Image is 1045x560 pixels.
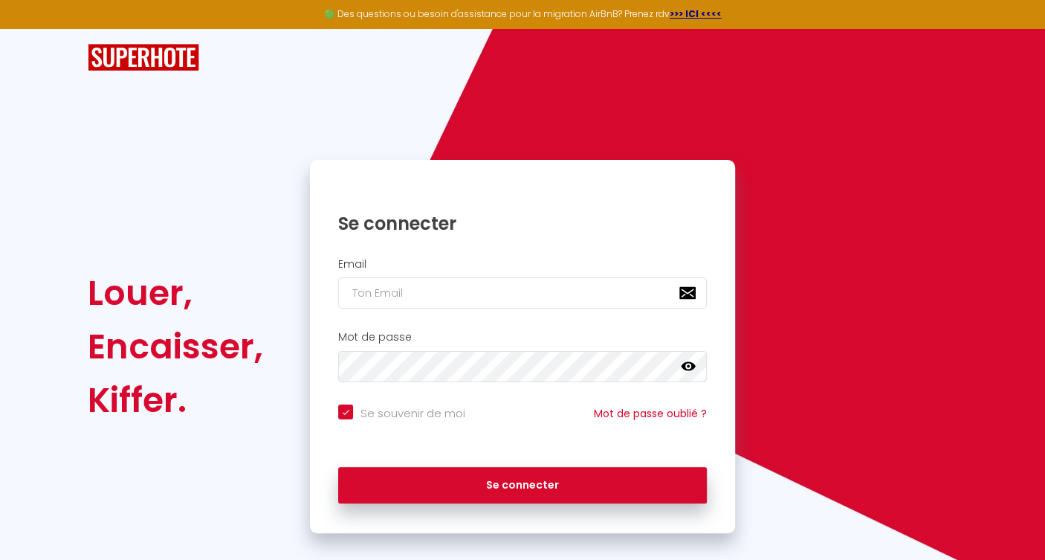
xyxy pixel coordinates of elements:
[338,467,707,504] button: Se connecter
[88,320,263,373] div: Encaisser,
[338,258,707,271] h2: Email
[88,44,199,71] img: SuperHote logo
[594,406,707,421] a: Mot de passe oublié ?
[338,331,707,344] h2: Mot de passe
[338,277,707,309] input: Ton Email
[338,212,707,235] h1: Se connecter
[88,373,263,427] div: Kiffer.
[88,266,263,320] div: Louer,
[670,7,722,20] a: >>> ICI <<<<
